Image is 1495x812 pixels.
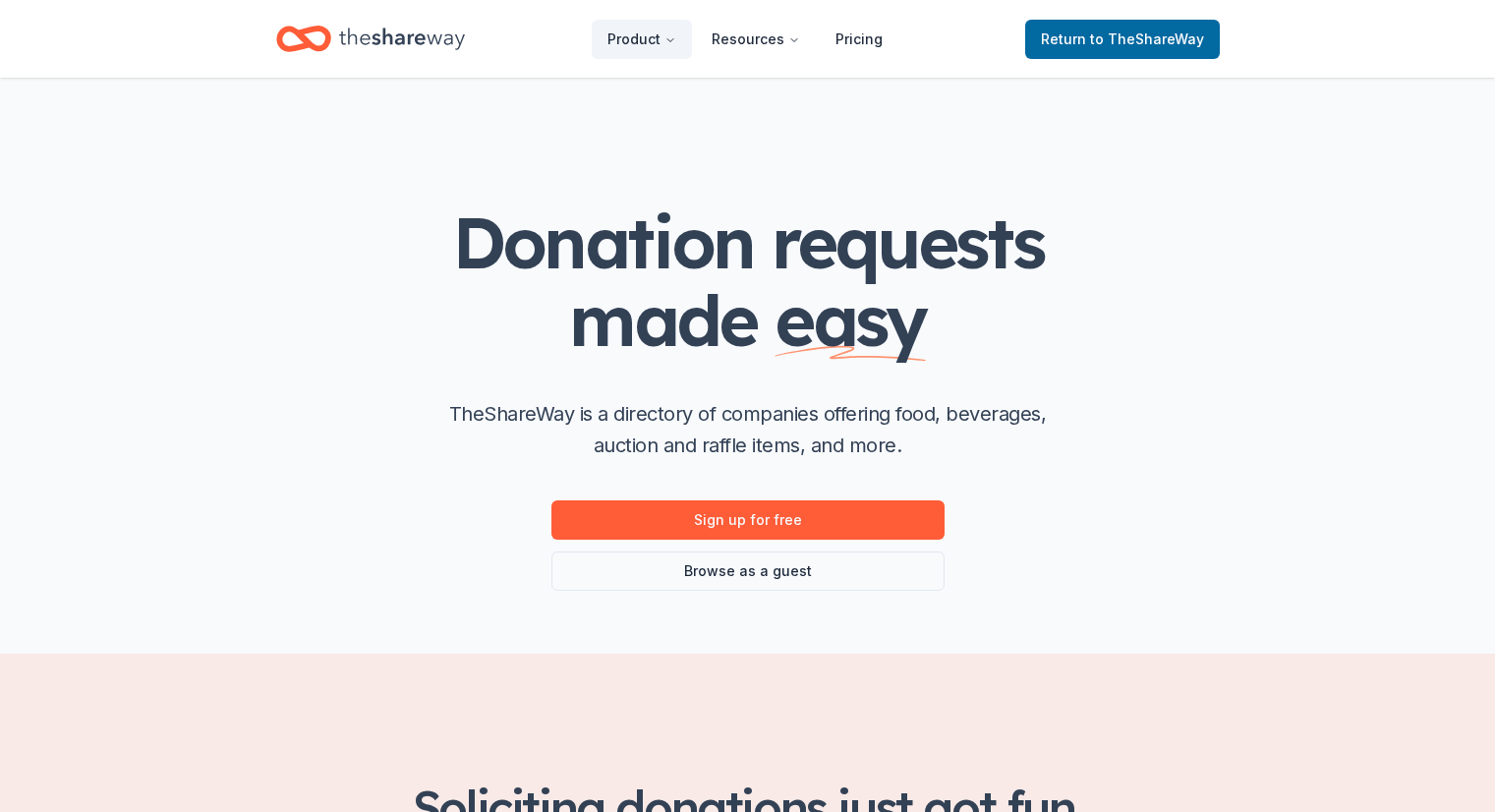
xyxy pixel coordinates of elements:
nav: Main [592,16,898,62]
button: Resources [696,20,816,59]
button: Product [592,20,692,59]
span: Return [1041,28,1204,51]
p: TheShareWay is a directory of companies offering food, beverages, auction and raffle items, and m... [433,398,1063,461]
a: Pricing [820,20,898,59]
a: Returnto TheShareWay [1025,20,1220,59]
a: Sign up for free [551,500,945,540]
h1: Donation requests made [355,203,1141,359]
span: to TheShareWay [1090,30,1204,47]
a: Home [276,16,465,62]
span: easy [775,275,926,364]
a: Browse as a guest [551,551,945,591]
